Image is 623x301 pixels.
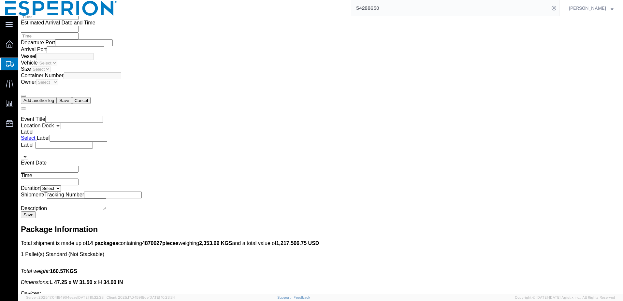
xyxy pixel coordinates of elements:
span: Server: 2025.17.0-1194904eeae [26,295,104,299]
iframe: FS Legacy Container [18,16,623,294]
span: [DATE] 10:23:34 [149,295,175,299]
span: [DATE] 10:32:38 [77,295,104,299]
a: Feedback [294,295,310,299]
input: Search for shipment number, reference number [351,0,549,16]
button: [PERSON_NAME] [569,4,614,12]
a: Support [277,295,294,299]
span: Copyright © [DATE]-[DATE] Agistix Inc., All Rights Reserved [515,295,615,300]
span: Nicole Saari [569,5,606,12]
span: Client: 2025.17.0-159f9de [107,295,175,299]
